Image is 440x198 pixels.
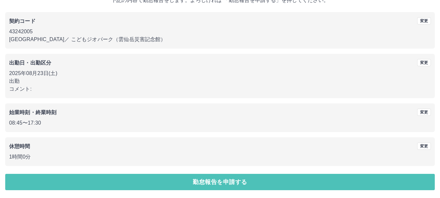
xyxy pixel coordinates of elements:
[9,60,51,66] b: 出勤日・出勤区分
[417,109,431,116] button: 変更
[417,143,431,150] button: 変更
[9,18,36,24] b: 契約コード
[9,119,431,127] p: 08:45 〜 17:30
[9,36,431,43] p: [GEOGRAPHIC_DATA] ／ こどもジオパーク（雲仙岳災害記念館）
[9,28,431,36] p: 43242005
[417,59,431,66] button: 変更
[9,110,56,115] b: 始業時刻・終業時刻
[9,144,30,149] b: 休憩時間
[417,17,431,24] button: 変更
[5,174,435,190] button: 勤怠報告を申請する
[9,85,431,93] p: コメント:
[9,153,431,161] p: 1時間0分
[9,69,431,77] p: 2025年08月23日(土)
[9,77,431,85] p: 出勤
